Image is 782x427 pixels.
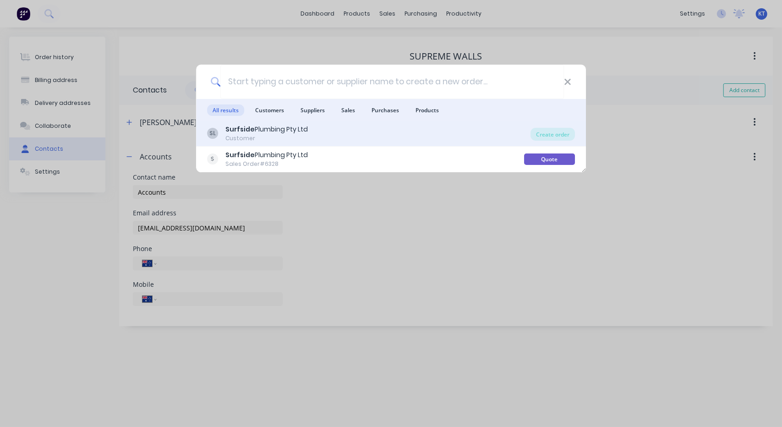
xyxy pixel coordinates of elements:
[225,134,308,142] div: Customer
[225,160,308,168] div: Sales Order #6328
[366,104,405,116] span: Purchases
[225,125,255,134] b: Surfside
[225,150,255,159] b: Surfside
[336,104,361,116] span: Sales
[207,128,218,139] div: SL
[410,104,444,116] span: Products
[524,153,575,165] div: Quote
[295,104,330,116] span: Suppliers
[225,150,308,160] div: Plumbing Pty Ltd
[250,104,290,116] span: Customers
[225,125,308,134] div: Plumbing Pty Ltd
[220,65,564,99] input: Start typing a customer or supplier name to create a new order...
[207,104,244,116] span: All results
[530,128,575,141] div: Create order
